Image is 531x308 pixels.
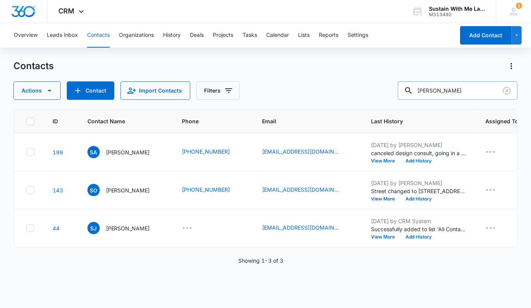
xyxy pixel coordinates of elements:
button: Projects [213,23,233,48]
div: Email - augusta74@gmail.com - Select to Edit Field [262,224,353,233]
a: [PHONE_NUMBER] [182,185,230,194]
a: [EMAIL_ADDRESS][DOMAIN_NAME] [262,185,339,194]
div: Contact Name - SarahPearl Aronow-Werner - Select to Edit Field [87,146,164,158]
div: Contact Name - Sarah Ornellas - Select to Edit Field [87,184,164,196]
button: Add Contact [67,81,114,100]
div: Phone - (413) 687-5321 - Select to Edit Field [182,147,244,157]
button: Lists [298,23,310,48]
button: View More [371,197,401,201]
span: Contact Name [87,117,153,125]
div: --- [486,185,496,195]
p: [PERSON_NAME] [106,224,150,232]
button: Add Contact [460,26,512,45]
button: Actions [13,81,61,100]
a: Navigate to contact details page for Sarah Ornellas [53,187,63,194]
a: [PHONE_NUMBER] [182,147,230,156]
button: Settings [348,23,368,48]
p: [PERSON_NAME] [106,186,150,194]
div: Email - sparonow@gmail.com - Select to Edit Field [262,147,353,157]
p: [DATE] by [PERSON_NAME] [371,179,467,187]
span: SJ [87,222,100,234]
p: [DATE] by [PERSON_NAME] [371,141,467,149]
button: Add History [401,159,437,163]
div: Phone - - Select to Edit Field [182,224,206,233]
div: Contact Name - Sarah Jarmon - Select to Edit Field [87,222,164,234]
button: Actions [505,60,518,72]
button: Clear [501,84,513,97]
div: --- [182,224,193,233]
span: Assigned To [486,117,519,125]
span: Email [262,117,342,125]
div: account name [429,6,485,12]
span: Last History [371,117,456,125]
button: View More [371,159,401,163]
span: Phone [182,117,233,125]
p: Successfully added to list 'All Contacts'. [371,225,467,233]
button: Leads Inbox [47,23,78,48]
button: Organizations [119,23,154,48]
button: Import Contacts [120,81,190,100]
span: 1 [516,3,522,9]
p: canceled design consult, going in a different direction [371,149,467,157]
div: account id [429,12,485,17]
p: Showing 1-3 of 3 [238,257,283,265]
div: notifications count [516,3,522,9]
button: Add History [401,197,437,201]
span: SA [87,146,100,158]
div: Email - ornesa2@yahoo.com - Select to Edit Field [262,185,353,195]
div: Assigned To - - Select to Edit Field [486,147,510,157]
span: CRM [59,7,75,15]
button: Overview [14,23,38,48]
h1: Contacts [13,60,54,72]
a: [EMAIL_ADDRESS][DOMAIN_NAME] [262,147,339,156]
div: --- [486,224,496,233]
button: Filters [196,81,240,100]
span: SO [87,184,100,196]
button: History [163,23,181,48]
button: Deals [190,23,204,48]
p: Street changed to [STREET_ADDRESS][PERSON_NAME]. [371,187,467,195]
button: Tasks [242,23,257,48]
button: Add History [401,235,437,239]
a: Navigate to contact details page for SarahPearl Aronow-Werner [53,149,63,156]
button: Calendar [266,23,289,48]
p: [PERSON_NAME] [106,148,150,156]
a: Navigate to contact details page for Sarah Jarmon [53,225,59,232]
button: View More [371,235,401,239]
div: Assigned To - - Select to Edit Field [486,185,510,195]
input: Search Contacts [398,81,518,100]
div: --- [486,147,496,157]
a: [EMAIL_ADDRESS][DOMAIN_NAME] [262,224,339,232]
div: Phone - (415) 568-1035 - Select to Edit Field [182,185,244,195]
div: Assigned To - - Select to Edit Field [486,224,510,233]
span: ID [53,117,58,125]
button: Contacts [87,23,110,48]
button: Reports [319,23,338,48]
p: [DATE] by CRM System [371,217,467,225]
